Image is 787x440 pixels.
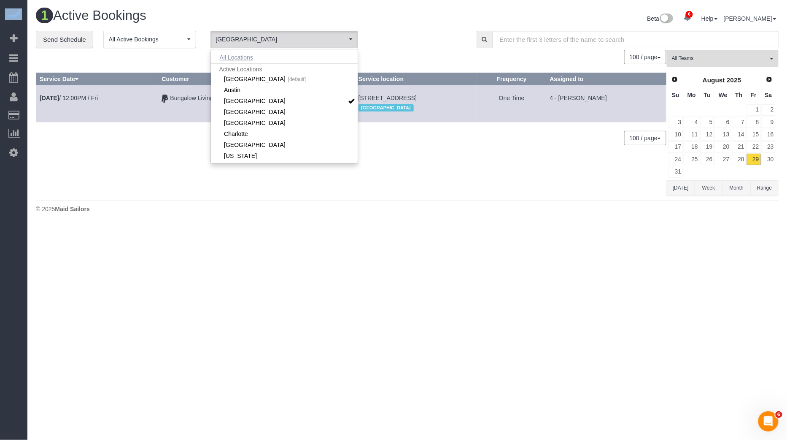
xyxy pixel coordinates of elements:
span: 1 [36,8,53,23]
li: New Jersey [211,150,358,161]
a: 10 [668,129,683,140]
a: Bungalow Living ([GEOGRAPHIC_DATA]) [170,95,280,101]
button: [GEOGRAPHIC_DATA] [210,31,358,48]
button: All Locations [211,52,262,63]
span: Tuesday [704,92,711,98]
span: All Active Bookings [109,35,185,43]
ol: Boston [210,31,358,48]
span: Wednesday [719,92,728,98]
div: © 2025 [36,205,779,213]
a: Austin [211,84,358,95]
th: Customer [158,73,355,85]
a: 16 [762,129,776,140]
a: 27 [715,154,731,165]
span: August [703,76,725,84]
a: Charlotte [211,128,358,139]
span: [GEOGRAPHIC_DATA] [358,104,414,111]
a: 9 [762,117,776,128]
a: [GEOGRAPHIC_DATA] [211,95,358,106]
iframe: Intercom live chat [758,411,779,432]
span: Friday [751,92,757,98]
td: Assigned to [546,85,666,122]
a: [US_STATE] [211,150,358,161]
a: 31 [668,166,683,177]
th: Frequency [477,73,546,85]
a: 8 [747,117,761,128]
a: Help [701,15,718,22]
a: 13 [715,129,731,140]
span: [STREET_ADDRESS] [358,95,417,101]
button: Range [751,180,779,196]
span: Next [766,76,773,83]
li: Manhattan [211,73,358,84]
a: 25 [684,154,699,165]
span: 2025 [727,76,741,84]
button: Week [695,180,722,196]
li: Boston [211,95,358,106]
a: 23 [762,141,776,153]
a: Beta [647,15,674,22]
td: Frequency [477,85,546,122]
span: Active Locations [211,63,358,75]
ol: All Teams [667,50,779,63]
td: Customer [158,85,355,122]
span: 6 [776,411,782,418]
a: [DATE]/ 12:00PM / Fri [40,95,98,101]
img: New interface [659,14,673,24]
a: 29 [747,154,761,165]
a: 1 [747,104,761,116]
a: 12 [701,129,714,140]
th: Service location [355,73,477,85]
a: 18 [684,141,699,153]
a: 5 [701,117,714,128]
h1: Active Bookings [36,8,401,23]
button: [DATE] [667,180,695,196]
span: Sunday [672,92,679,98]
span: Thursday [736,92,743,98]
i: Paypal [162,96,169,102]
span: Saturday [765,92,772,98]
th: Service Date [36,73,159,85]
span: Monday [687,92,696,98]
a: [GEOGRAPHIC_DATA] [211,73,358,84]
a: 2 [762,104,776,116]
span: 6 [686,11,693,18]
a: 7 [732,117,746,128]
img: Automaid Logo [5,8,22,20]
span: Prev [671,76,678,83]
div: Location [358,102,474,113]
li: Denver [211,139,358,150]
a: [GEOGRAPHIC_DATA] [211,139,358,150]
a: 15 [747,129,761,140]
a: 20 [715,141,731,153]
a: 4 [684,117,699,128]
a: [GEOGRAPHIC_DATA] [211,106,358,117]
a: 26 [701,154,714,165]
input: Enter the first 3 letters of the name to search [493,31,779,48]
a: Send Schedule [36,31,93,49]
a: 11 [684,129,699,140]
a: 6 [679,8,695,27]
a: 22 [747,141,761,153]
span: [GEOGRAPHIC_DATA] [216,35,347,43]
button: 100 / page [624,131,666,145]
nav: Pagination navigation [625,50,666,64]
a: Next [763,74,775,86]
strong: Maid Sailors [55,206,89,212]
td: Schedule date [36,85,159,122]
a: [GEOGRAPHIC_DATA] [211,117,358,128]
a: Prev [669,74,681,86]
a: 19 [701,141,714,153]
small: [default] [286,76,306,82]
li: Bronx [211,106,358,117]
nav: Pagination navigation [625,131,666,145]
th: Assigned to [546,73,666,85]
button: 100 / page [624,50,666,64]
a: [PERSON_NAME] [724,15,776,22]
span: All Teams [672,55,768,62]
button: All Active Bookings [103,31,196,48]
a: 14 [732,129,746,140]
a: 17 [668,141,683,153]
a: 30 [762,154,776,165]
